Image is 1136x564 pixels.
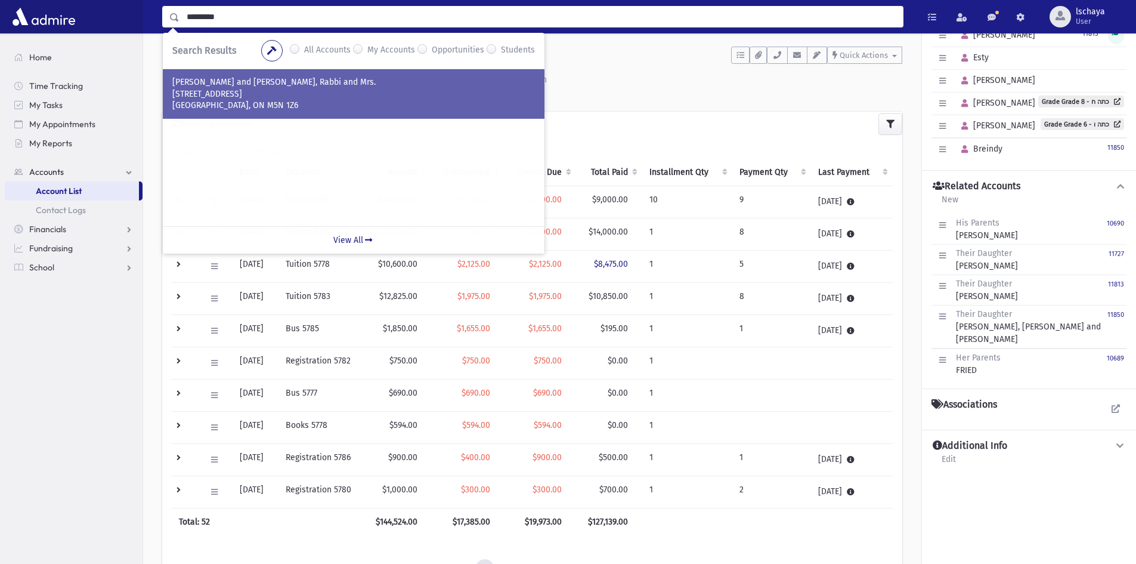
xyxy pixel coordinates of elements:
[1107,355,1124,362] small: 10689
[5,48,143,67] a: Home
[29,52,52,63] span: Home
[179,6,903,27] input: Search
[642,282,732,315] td: 1
[931,440,1126,452] button: Additional Info
[278,443,364,476] td: Registration 5786
[233,476,278,508] td: [DATE]
[1107,308,1124,346] a: 11850
[811,315,893,347] td: [DATE]
[956,30,1035,40] span: [PERSON_NAME]
[278,379,364,411] td: Bus 5777
[732,476,811,508] td: 2
[589,227,628,237] span: $14,000.00
[608,356,628,366] span: $0.00
[608,420,628,430] span: $0.00
[162,64,220,97] a: Activity
[608,388,628,398] span: $0.00
[364,315,432,347] td: $1,850.00
[956,278,1018,303] div: [PERSON_NAME]
[457,323,490,334] span: $1,655.00
[811,282,893,315] td: [DATE]
[233,443,278,476] td: [DATE]
[29,224,66,235] span: Financials
[594,259,628,269] span: $8,475.00
[534,356,562,366] span: $750.00
[10,5,78,29] img: AdmirePro
[956,53,989,63] span: Esty
[956,121,1035,131] span: [PERSON_NAME]
[278,250,364,282] td: Tuition 5778
[163,226,544,254] a: View All
[5,258,143,277] a: School
[811,250,893,282] td: [DATE]
[941,193,959,214] a: New
[1107,217,1124,242] a: 10690
[5,220,143,239] a: Financials
[1108,278,1124,303] a: 11813
[501,44,535,58] label: Students
[432,508,504,535] th: $17,385.00
[642,218,732,250] td: 1
[956,248,1012,258] span: Their Daughter
[1076,17,1105,26] span: User
[534,420,562,430] span: $594.00
[1041,118,1124,130] a: Grade Grade 6 - כתה ו
[956,247,1018,272] div: [PERSON_NAME]
[29,262,54,273] span: School
[5,162,143,181] a: Accounts
[364,379,432,411] td: $690.00
[304,44,351,58] label: All Accounts
[533,452,562,463] span: $900.00
[461,485,490,495] span: $300.00
[278,411,364,443] td: Books 5778
[840,51,888,60] span: Quick Actions
[732,218,811,250] td: 8
[36,186,82,196] span: Account List
[233,347,278,379] td: [DATE]
[5,76,143,95] a: Time Tracking
[642,250,732,282] td: 1
[29,167,64,177] span: Accounts
[1108,281,1124,288] small: 11813
[1109,250,1124,258] small: 11727
[233,250,278,282] td: [DATE]
[732,186,811,218] td: 9
[933,180,1020,193] h4: Related Accounts
[642,379,732,411] td: 1
[956,309,1012,319] span: Their Daughter
[642,476,732,508] td: 1
[36,205,86,215] span: Contact Logs
[278,282,364,315] td: Tuition 5783
[732,159,811,186] th: Payment Qty: activate to sort column ascending
[364,282,432,315] td: $12,825.00
[827,47,902,64] button: Quick Actions
[732,282,811,315] td: 8
[1107,220,1124,227] small: 10690
[462,356,490,366] span: $750.00
[457,259,490,269] span: $2,125.00
[278,315,364,347] td: Bus 5785
[1082,30,1098,38] small: 11813
[599,485,628,495] span: $700.00
[5,115,143,134] a: My Appointments
[933,440,1007,452] h4: Additional Info
[233,411,278,443] td: [DATE]
[172,88,535,100] p: [STREET_ADDRESS]
[1107,142,1124,152] a: 11850
[172,100,535,112] p: [GEOGRAPHIC_DATA], ON M5N 1Z6
[1038,95,1124,107] a: Grade Grade 8 - כתה ח
[5,239,143,258] a: Fundraising
[576,159,642,186] th: Total Paid: activate to sort column ascending
[364,508,432,535] th: $144,524.00
[576,508,642,535] th: $127,139.00
[956,352,1001,377] div: FRIED
[956,308,1107,346] div: [PERSON_NAME], [PERSON_NAME] and [PERSON_NAME]
[642,443,732,476] td: 1
[29,243,73,254] span: Fundraising
[732,443,811,476] td: 1
[364,443,432,476] td: $900.00
[364,250,432,282] td: $10,600.00
[278,347,364,379] td: Registration 5782
[956,75,1035,85] span: [PERSON_NAME]
[432,44,484,58] label: Opportunities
